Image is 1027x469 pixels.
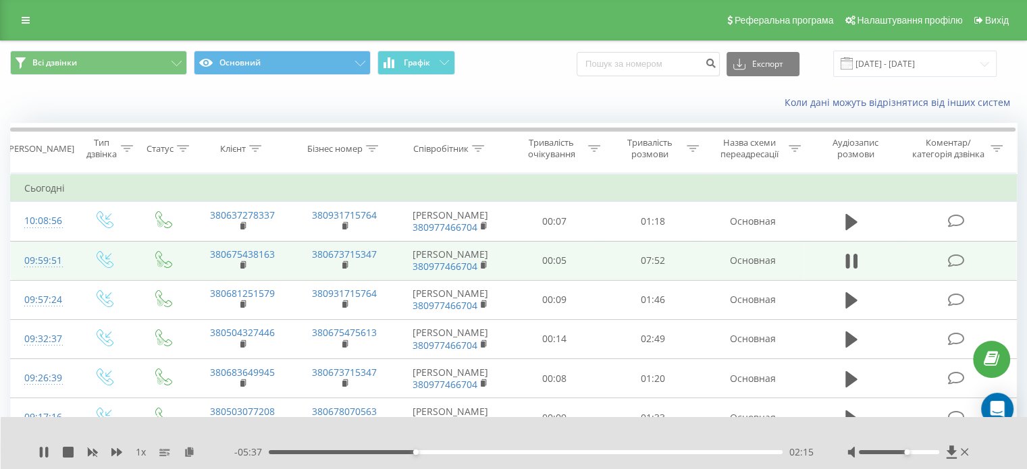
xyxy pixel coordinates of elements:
td: [PERSON_NAME] [396,280,506,319]
a: 380683649945 [210,366,275,379]
a: 380977466704 [413,339,477,352]
div: Accessibility label [413,449,419,455]
a: 380977466704 [413,260,477,273]
td: 01:20 [604,359,702,398]
div: Назва схеми переадресації [714,137,785,160]
span: - 05:37 [234,445,269,459]
div: Статус [147,143,174,155]
input: Пошук за номером [577,52,720,76]
div: Співробітник [413,143,469,155]
button: Експорт [727,52,799,76]
button: Всі дзвінки [10,51,187,75]
td: Основная [702,241,804,280]
a: 380977466704 [413,221,477,233]
a: 380675438163 [210,248,275,260]
button: Основний [194,51,371,75]
a: 380681251579 [210,287,275,300]
div: Аудіозапис розмови [816,137,895,160]
div: [PERSON_NAME] [6,143,74,155]
div: 09:59:51 [24,248,60,274]
td: Сьогодні [11,175,1017,202]
td: 01:33 [604,398,702,437]
span: Вихід [985,15,1009,26]
td: 02:49 [604,319,702,358]
td: 01:18 [604,202,702,241]
a: 380931715764 [312,287,377,300]
td: 00:09 [506,398,604,437]
a: 380931715764 [312,209,377,221]
td: Основная [702,398,804,437]
a: 380503077208 [210,405,275,418]
button: Графік [377,51,455,75]
td: 00:05 [506,241,604,280]
td: [PERSON_NAME] [396,241,506,280]
div: 09:17:16 [24,404,60,431]
td: 01:46 [604,280,702,319]
td: 00:09 [506,280,604,319]
a: 380673715347 [312,248,377,260]
div: 09:32:37 [24,326,60,352]
span: Всі дзвінки [32,57,77,68]
td: [PERSON_NAME] [396,202,506,241]
a: 380977466704 [413,378,477,391]
a: 380504327446 [210,326,275,339]
div: Тривалість розмови [616,137,683,160]
td: Основная [702,202,804,241]
td: 00:08 [506,359,604,398]
span: Реферальна програма [735,15,834,26]
a: 380675475613 [312,326,377,339]
span: 1 x [136,445,146,459]
td: [PERSON_NAME] [396,319,506,358]
div: Тривалість очікування [518,137,585,160]
td: [PERSON_NAME] [396,359,506,398]
td: 00:14 [506,319,604,358]
td: [PERSON_NAME] [396,398,506,437]
span: Налаштування профілю [857,15,962,26]
a: 380637278337 [210,209,275,221]
span: 02:15 [789,445,814,459]
div: Клієнт [220,143,246,155]
a: Коли дані можуть відрізнятися вiд інших систем [785,96,1017,109]
td: 07:52 [604,241,702,280]
td: Основная [702,280,804,319]
div: Тип дзвінка [85,137,117,160]
div: Бізнес номер [307,143,363,155]
div: Open Intercom Messenger [981,393,1013,425]
div: 09:57:24 [24,287,60,313]
div: 10:08:56 [24,208,60,234]
td: Основная [702,319,804,358]
a: 380673715347 [312,366,377,379]
div: Коментар/категорія дзвінка [908,137,987,160]
a: 380678070563 [312,405,377,418]
td: Основная [702,359,804,398]
a: 380977466704 [413,299,477,312]
span: Графік [404,58,430,67]
div: 09:26:39 [24,365,60,391]
td: 00:07 [506,202,604,241]
div: Accessibility label [904,449,910,455]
